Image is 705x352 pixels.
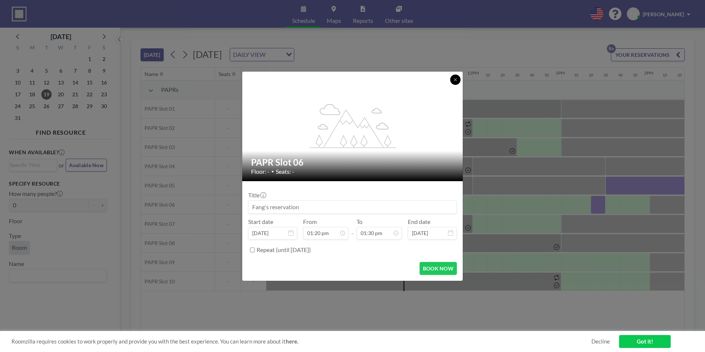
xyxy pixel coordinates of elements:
[286,338,298,345] a: here.
[276,168,294,175] span: Seats: -
[251,157,455,168] h2: PAPR Slot 06
[271,169,274,174] span: •
[303,218,317,225] label: From
[251,168,270,175] span: Floor: -
[408,218,430,225] label: End date
[249,201,456,213] input: Fang's reservation
[591,338,610,345] a: Decline
[619,335,671,348] a: Got it!
[248,218,273,225] label: Start date
[257,246,311,253] label: Repeat (until [DATE])
[309,103,396,148] g: flex-grow: 1.2;
[11,338,591,345] span: Roomzilla requires cookies to work properly and provide you with the best experience. You can lea...
[351,221,354,237] span: -
[420,262,457,275] button: BOOK NOW
[357,218,362,225] label: To
[248,191,265,199] label: Title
